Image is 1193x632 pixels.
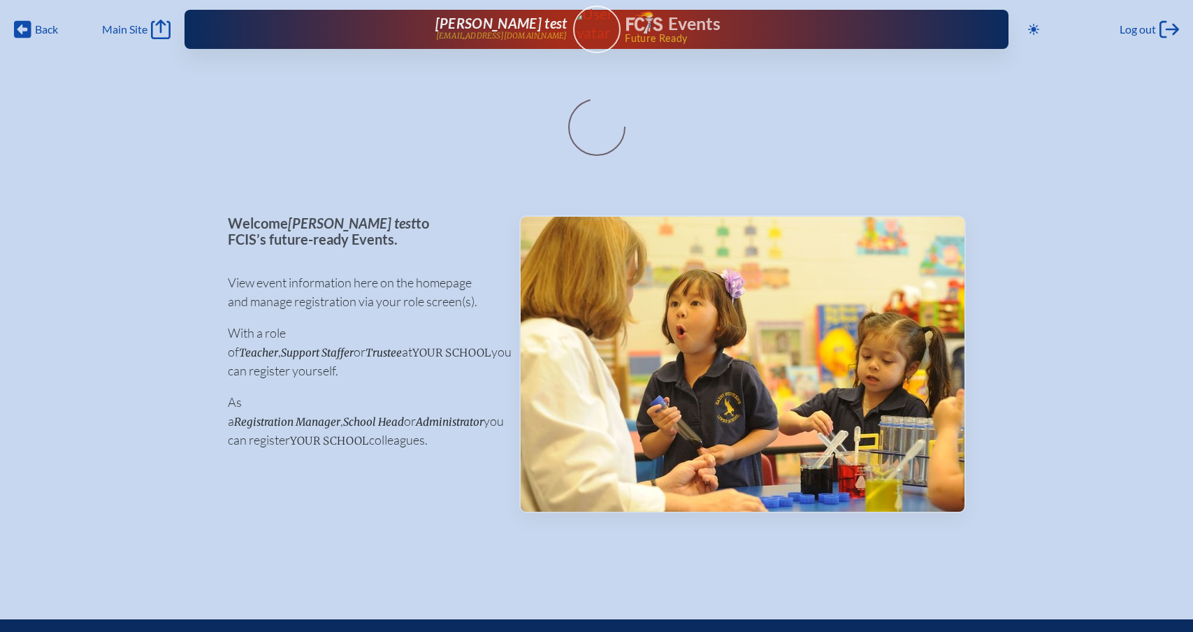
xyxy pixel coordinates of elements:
span: Trustee [366,346,402,359]
span: Registration Manager [234,415,340,429]
span: Teacher [239,346,278,359]
p: As a , or you can register colleagues. [228,393,497,450]
span: your school [412,346,491,359]
span: Log out [1120,22,1156,36]
p: View event information here on the homepage and manage registration via your role screen(s). [228,273,497,311]
span: [PERSON_NAME] test [288,215,416,231]
span: Main Site [102,22,147,36]
span: Administrator [416,415,484,429]
span: School Head [343,415,404,429]
span: Back [35,22,58,36]
a: [PERSON_NAME] test[EMAIL_ADDRESS][DOMAIN_NAME] [229,15,567,43]
span: [PERSON_NAME] test [435,15,567,31]
p: With a role of , or at you can register yourself. [228,324,497,380]
a: Main Site [102,20,171,39]
img: Events [521,217,964,512]
img: User Avatar [567,5,626,42]
p: Welcome to FCIS’s future-ready Events. [228,215,497,247]
span: Future Ready [625,34,963,43]
p: [EMAIL_ADDRESS][DOMAIN_NAME] [436,31,567,41]
span: your school [290,434,369,447]
div: FCIS Events — Future ready [626,11,964,43]
a: User Avatar [573,6,621,53]
span: Support Staffer [281,346,354,359]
